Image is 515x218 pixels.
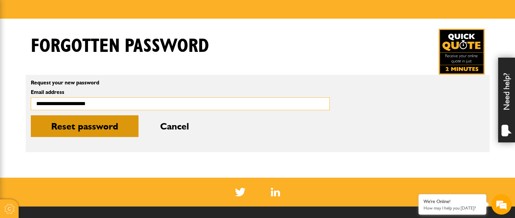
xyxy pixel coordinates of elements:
img: Twitter [235,188,245,196]
a: LinkedIn [271,188,280,196]
label: Email address [31,90,330,95]
div: Need help? [498,58,515,142]
div: We're Online! [424,199,481,204]
h1: Forgotten password [31,35,209,58]
p: Request your new password [31,80,330,85]
img: Quick Quote [439,29,485,75]
button: Cancel [140,115,209,137]
p: How may I help you today? [424,205,481,211]
button: Reset password [31,115,138,137]
img: Linked In [271,188,280,196]
a: Get your insurance quote in just 2-minutes [439,29,485,75]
